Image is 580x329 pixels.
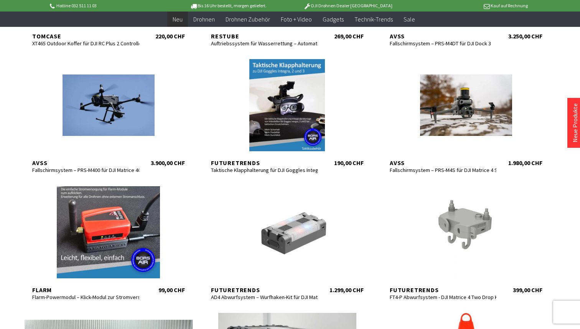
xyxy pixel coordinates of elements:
a: Drohnen [188,12,220,27]
p: Bis 16 Uhr bestellt, morgen geliefert. [168,1,288,10]
a: Futuretrends FT4-P Abwurfsystem - DJI Matrice 4 Two Drop Kit 399,00 CHF [382,186,550,294]
div: 1.299,00 CHF [330,286,364,294]
div: Futuretrends [211,286,318,294]
a: Technik-Trends [349,12,398,27]
a: Futuretrends Taktische Klapphalterung für DJI Goggles Integra, 2 und 3 190,00 CHF [203,59,371,167]
div: Flarm [32,286,139,294]
a: Sale [398,12,420,27]
div: XT465 Outdoor Koffer für DJI RC Plus 2 Controller [32,40,139,47]
a: Flarm Flarm-Powermodul – Klick-Modul zur Stromversorgung 99,00 CHF [25,186,193,294]
a: AVSS Fallschirmsystem – PRS-M400 für DJI Matrice 400 3.900,00 CHF [25,59,193,167]
div: Auftriebssystem für Wasserrettung – Automatic 180 [211,40,318,47]
div: Restube [211,32,318,40]
span: Foto + Video [281,15,312,23]
span: Drohnen [193,15,215,23]
div: AVSS [32,159,139,167]
a: Drohnen Zubehör [220,12,275,27]
div: Fallschirmsystem – PRS-M4S für DJI Matrice 4 Series [390,167,496,174]
span: Neu [173,15,183,23]
div: 190,00 CHF [334,159,364,167]
div: AVSS [390,32,496,40]
div: 399,00 CHF [513,286,542,294]
p: Kauf auf Rechnung [408,1,527,10]
div: 99,00 CHF [158,286,185,294]
div: AD4 Abwurfsystem – Wurfhaken-Kit für DJI Matrice 400 Serie [211,294,318,301]
a: Gadgets [317,12,349,27]
div: Flarm-Powermodul – Klick-Modul zur Stromversorgung [32,294,139,301]
div: 3.250,00 CHF [508,32,542,40]
div: 1.980,00 CHF [508,159,542,167]
div: TomCase [32,32,139,40]
span: Sale [404,15,415,23]
span: Technik-Trends [354,15,393,23]
a: Neue Produkte [571,103,579,142]
a: AVSS Fallschirmsystem – PRS-M4S für DJI Matrice 4 Series 1.980,00 CHF [382,59,550,167]
div: 220,00 CHF [155,32,185,40]
a: Neu [167,12,188,27]
span: Drohnen Zubehör [226,15,270,23]
div: FT4-P Abwurfsystem - DJI Matrice 4 Two Drop Kit [390,294,496,301]
p: Hotline 032 511 11 03 [48,1,168,10]
a: Futuretrends AD4 Abwurfsystem – Wurfhaken-Kit für DJI Matrice 400 Serie 1.299,00 CHF [203,186,371,294]
div: Fallschirmsystem – PRS-M4DT für DJI Dock 3 [390,40,496,47]
div: AVSS [390,159,496,167]
div: Taktische Klapphalterung für DJI Goggles Integra, 2 und 3 [211,167,318,174]
div: 3.900,00 CHF [151,159,185,167]
a: Foto + Video [275,12,317,27]
div: 269,00 CHF [334,32,364,40]
div: Fallschirmsystem – PRS-M400 für DJI Matrice 400 [32,167,139,174]
p: DJI Drohnen Dealer [GEOGRAPHIC_DATA] [288,1,408,10]
div: Futuretrends [211,159,318,167]
span: Gadgets [323,15,344,23]
div: Futuretrends [390,286,496,294]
